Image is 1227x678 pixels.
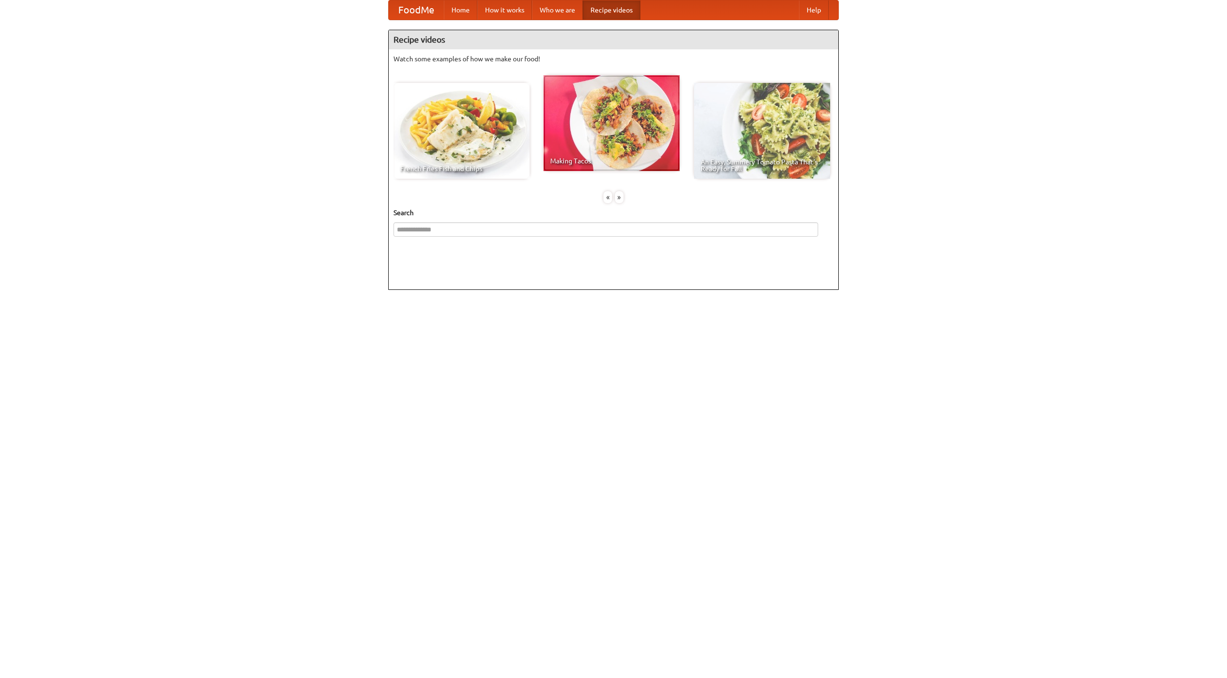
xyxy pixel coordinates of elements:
[544,75,680,171] a: Making Tacos
[583,0,640,20] a: Recipe videos
[400,165,523,172] span: French Fries Fish and Chips
[477,0,532,20] a: How it works
[694,83,830,179] a: An Easy, Summery Tomato Pasta That's Ready for Fall
[603,191,612,203] div: «
[532,0,583,20] a: Who we are
[394,54,833,64] p: Watch some examples of how we make our food!
[701,159,823,172] span: An Easy, Summery Tomato Pasta That's Ready for Fall
[389,30,838,49] h4: Recipe videos
[615,191,624,203] div: »
[394,83,530,179] a: French Fries Fish and Chips
[444,0,477,20] a: Home
[389,0,444,20] a: FoodMe
[394,208,833,218] h5: Search
[799,0,829,20] a: Help
[550,158,673,164] span: Making Tacos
